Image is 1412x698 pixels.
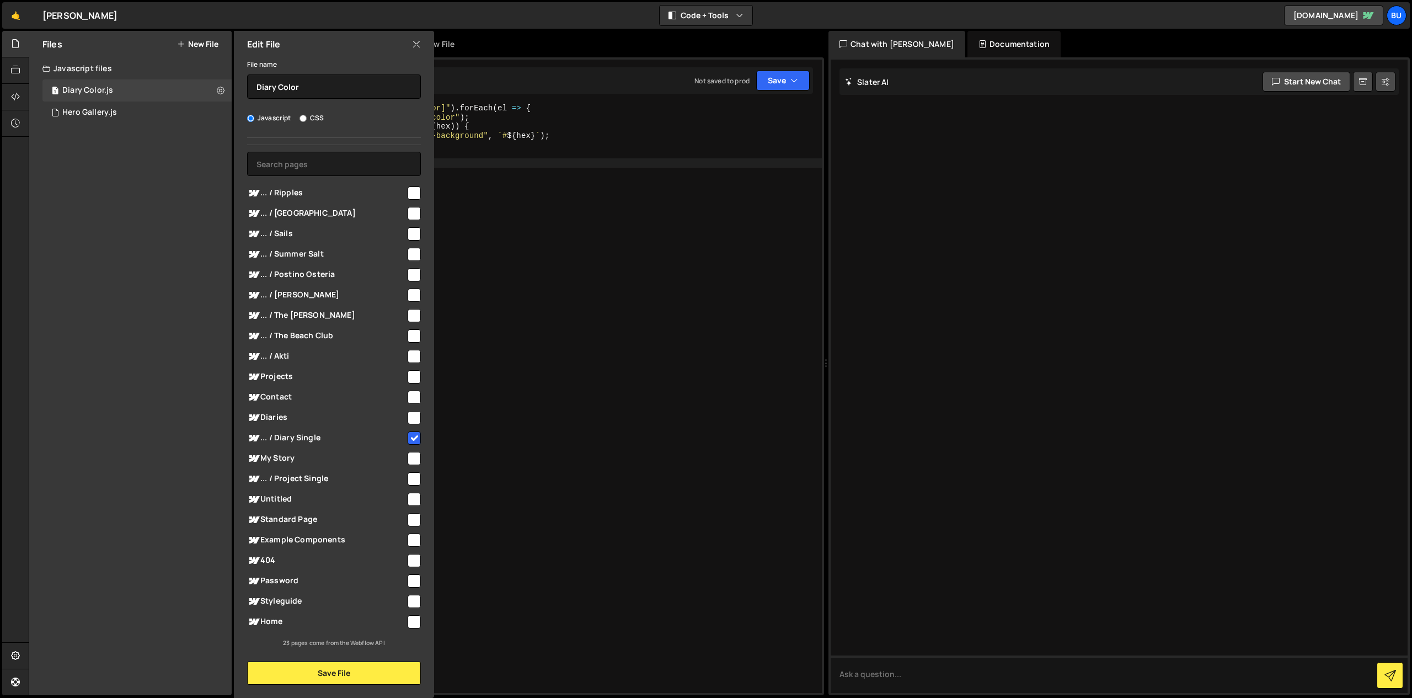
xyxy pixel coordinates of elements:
[247,662,421,685] button: Save File
[247,431,406,445] span: ... / Diary Single
[247,329,406,343] span: ... / The Beach Club
[247,207,406,220] span: ... / [GEOGRAPHIC_DATA]
[247,350,406,363] span: ... / Akti
[247,74,421,99] input: Name
[62,108,117,118] div: Hero Gallery.js
[247,513,406,526] span: Standard Page
[1387,6,1406,25] a: Bu
[247,452,406,465] span: My Story
[413,39,459,50] div: New File
[247,59,277,70] label: File name
[247,38,280,50] h2: Edit File
[247,113,291,124] label: Javascript
[967,31,1061,57] div: Documentation
[247,289,406,302] span: ... / [PERSON_NAME]
[660,6,752,25] button: Code + Tools
[247,595,406,608] span: Styleguide
[247,370,406,383] span: Projects
[2,2,29,29] a: 🤙
[247,554,406,567] span: 404
[247,493,406,506] span: Untitled
[299,115,307,122] input: CSS
[694,76,750,86] div: Not saved to prod
[247,268,406,281] span: ... / Postino Osteria
[42,9,117,22] div: [PERSON_NAME]
[42,102,232,124] div: 17072/46993.js
[247,115,254,122] input: Javascript
[247,152,421,176] input: Search pages
[29,57,232,79] div: Javascript files
[42,38,62,50] h2: Files
[247,574,406,588] span: Password
[845,77,889,87] h2: Slater AI
[299,113,324,124] label: CSS
[247,227,406,241] span: ... / Sails
[62,86,113,95] div: Diary Color.js
[42,79,232,102] div: 17072/47533.js
[247,411,406,424] span: Diaries
[1284,6,1383,25] a: [DOMAIN_NAME]
[247,187,406,200] span: ... / Ripples
[828,31,965,57] div: Chat with [PERSON_NAME]
[247,391,406,404] span: Contact
[52,87,58,96] span: 1
[177,40,218,49] button: New File
[247,534,406,547] span: Example Components
[247,615,406,628] span: Home
[247,309,406,322] span: ... / The [PERSON_NAME]
[756,71,810,90] button: Save
[283,639,384,647] small: 23 pages come from the Webflow API
[247,248,406,261] span: ... / Summer Salt
[247,472,406,486] span: ... / Project Single
[1263,72,1350,92] button: Start new chat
